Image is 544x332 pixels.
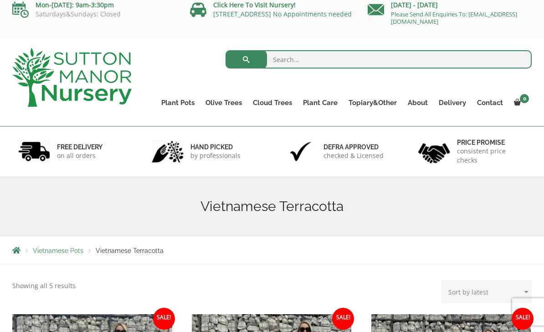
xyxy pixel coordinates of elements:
[323,151,384,160] p: checked & Licensed
[520,94,529,103] span: 0
[153,308,175,330] span: Sale!
[12,247,532,254] nav: Breadcrumbs
[457,147,526,165] p: consistent price checks
[508,96,532,109] a: 0
[402,96,433,109] a: About
[213,0,296,9] a: Click Here To Visit Nursery!
[33,247,83,254] a: Vietnamese Pots
[247,96,298,109] a: Cloud Trees
[200,96,247,109] a: Olive Trees
[213,10,352,18] a: [STREET_ADDRESS] No Appointments needed
[298,96,343,109] a: Plant Care
[226,50,532,69] input: Search...
[12,198,532,215] h1: Vietnamese Terracotta
[512,308,534,330] span: Sale!
[323,143,384,151] h6: Defra approved
[472,96,508,109] a: Contact
[457,138,526,147] h6: Price promise
[441,280,532,303] select: Shop order
[57,143,103,151] h6: FREE DELIVERY
[12,280,76,291] p: Showing all 5 results
[12,48,132,107] img: logo
[152,140,184,163] img: 2.jpg
[18,140,50,163] img: 1.jpg
[96,247,164,254] span: Vietnamese Terracotta
[332,308,354,330] span: Sale!
[433,96,472,109] a: Delivery
[343,96,402,109] a: Topiary&Other
[156,96,200,109] a: Plant Pots
[190,151,241,160] p: by professionals
[190,143,241,151] h6: hand picked
[391,10,517,26] a: Please Send All Enquiries To: [EMAIL_ADDRESS][DOMAIN_NAME]
[12,11,176,18] p: Saturdays&Sundays: Closed
[57,151,103,160] p: on all orders
[418,137,450,165] img: 4.jpg
[285,140,317,163] img: 3.jpg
